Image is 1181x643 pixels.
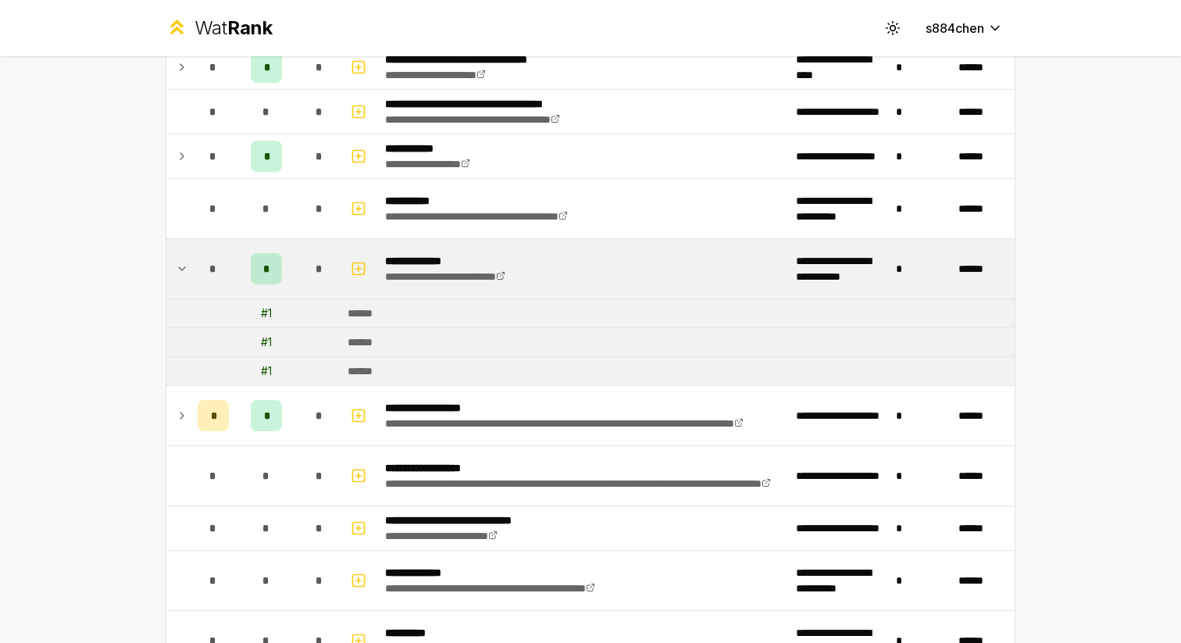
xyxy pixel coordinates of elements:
div: # 1 [261,305,272,321]
button: s884chen [913,14,1015,42]
span: Rank [227,16,273,39]
div: # 1 [261,363,272,379]
span: s884chen [926,19,984,38]
div: Wat [194,16,273,41]
a: WatRank [166,16,273,41]
div: # 1 [261,334,272,350]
